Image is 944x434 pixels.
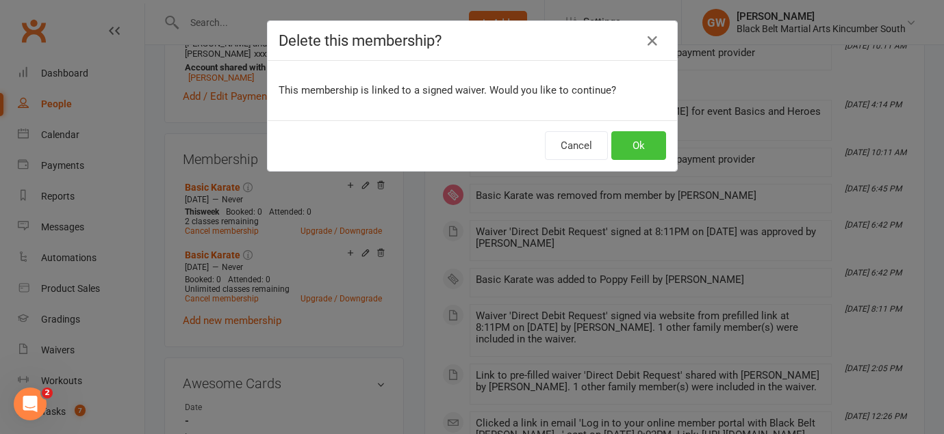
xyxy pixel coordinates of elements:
span: 2 [42,388,53,398]
button: Close [641,30,663,52]
button: Ok [611,131,666,160]
iframe: Intercom live chat [14,388,47,420]
p: This membership is linked to a signed waiver. Would you like to continue? [279,82,666,98]
button: Cancel [545,131,608,160]
h4: Delete this membership? [279,32,666,49]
